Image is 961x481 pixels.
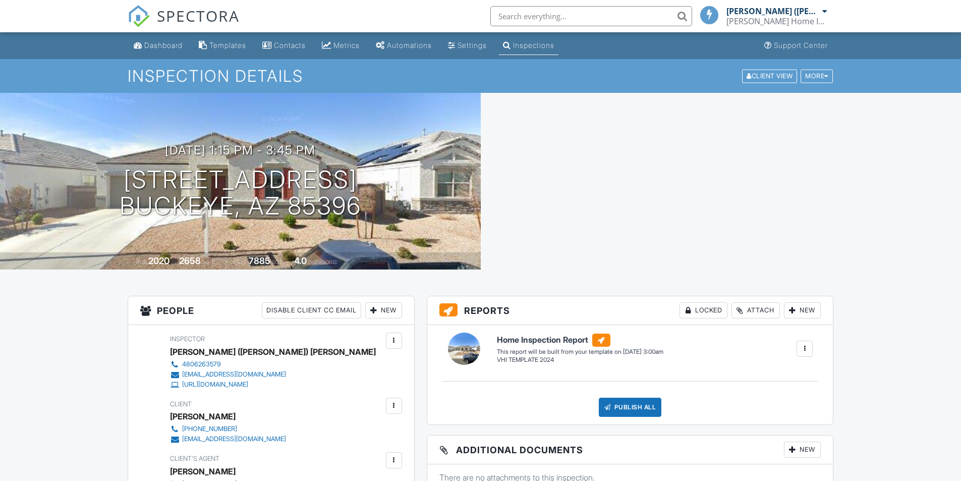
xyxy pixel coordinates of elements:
div: Publish All [599,398,662,417]
div: 4.0 [294,255,307,266]
div: Inspections [513,41,554,49]
h1: [STREET_ADDRESS] Buckeye, AZ 85396 [120,167,361,220]
h3: Reports [427,296,833,325]
input: Search everything... [490,6,692,26]
div: [EMAIL_ADDRESS][DOMAIN_NAME] [182,435,286,443]
div: 7885 [249,255,270,266]
div: New [365,302,402,318]
h6: Home Inspection Report [497,334,663,347]
div: Support Center [774,41,828,49]
a: Templates [195,36,250,55]
a: [EMAIL_ADDRESS][DOMAIN_NAME] [170,369,368,380]
div: 2658 [179,255,201,266]
div: [EMAIL_ADDRESS][DOMAIN_NAME] [182,370,286,379]
img: The Best Home Inspection Software - Spectora [128,5,150,27]
span: sq. ft. [202,258,216,265]
span: Client [170,400,192,408]
div: Metrics [333,41,360,49]
a: [EMAIL_ADDRESS][DOMAIN_NAME] [170,434,286,444]
h3: People [128,296,414,325]
div: Templates [209,41,246,49]
h3: [DATE] 1:15 pm - 3:45 pm [165,143,315,157]
span: bathrooms [308,258,337,265]
span: sq.ft. [272,258,285,265]
div: VHI TEMPLATE 2024 [497,356,663,364]
div: This report will be built from your template on [DATE] 3:00am [497,348,663,356]
div: Locked [680,302,727,318]
div: [URL][DOMAIN_NAME] [182,381,248,389]
h3: Additional Documents [427,436,833,464]
h1: Inspection Details [128,67,834,85]
div: [PERSON_NAME] ([PERSON_NAME]) [PERSON_NAME] [726,6,820,16]
a: Client View [741,72,800,79]
div: Disable Client CC Email [262,302,361,318]
div: Vannier Home Inspections, LLC [726,16,827,26]
div: More [801,69,833,83]
div: Attach [731,302,780,318]
div: Settings [458,41,487,49]
div: [PERSON_NAME] [170,409,236,424]
span: Lot Size [226,258,247,265]
a: Support Center [760,36,832,55]
a: [URL][DOMAIN_NAME] [170,380,368,390]
div: 2020 [148,255,169,266]
div: New [784,442,821,458]
div: Client View [742,69,797,83]
a: [PERSON_NAME] [170,464,236,479]
div: Dashboard [144,41,183,49]
div: New [784,302,821,318]
a: Automations (Basic) [372,36,436,55]
a: [PHONE_NUMBER] [170,424,286,434]
a: Contacts [258,36,310,55]
a: Metrics [318,36,364,55]
span: SPECTORA [157,5,240,26]
a: Settings [444,36,491,55]
a: Inspections [499,36,558,55]
div: Contacts [274,41,306,49]
span: Client's Agent [170,455,219,462]
div: 4806263579 [182,360,221,368]
div: Automations [387,41,432,49]
div: [PHONE_NUMBER] [182,425,237,433]
a: 4806263579 [170,359,368,369]
span: Built [136,258,147,265]
span: Inspector [170,335,205,343]
a: Dashboard [130,36,187,55]
div: [PERSON_NAME] ([PERSON_NAME]) [PERSON_NAME] [170,344,376,359]
a: SPECTORA [128,14,240,35]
